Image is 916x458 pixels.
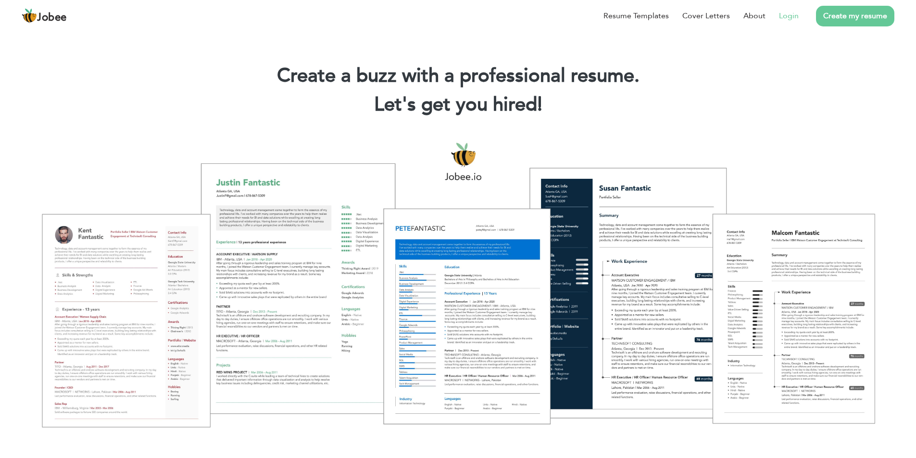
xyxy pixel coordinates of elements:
span: Jobee [37,12,67,23]
span: get you hired! [421,91,542,118]
a: About [743,10,765,22]
img: jobee.io [22,8,37,24]
span: | [538,91,542,118]
a: Login [779,10,799,22]
a: Cover Letters [682,10,730,22]
h2: Let's [14,92,902,117]
a: Resume Templates [603,10,669,22]
a: Jobee [22,8,67,24]
h1: Create a buzz with a professional resume. [14,63,902,88]
a: Create my resume [816,6,894,26]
